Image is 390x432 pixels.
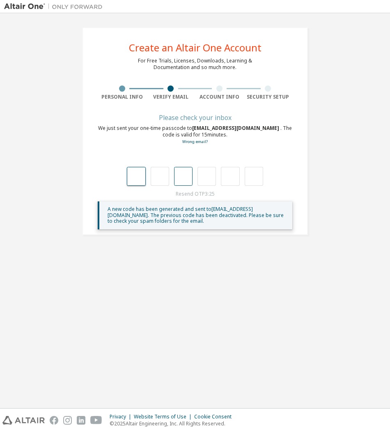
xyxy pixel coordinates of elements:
img: instagram.svg [63,416,72,425]
img: youtube.svg [90,416,102,425]
div: Please check your inbox [98,115,292,120]
div: For Free Trials, Licenses, Downloads, Learning & Documentation and so much more. [138,58,252,71]
div: Verify Email [147,94,195,100]
span: [EMAIL_ADDRESS][DOMAIN_NAME] [192,125,280,132]
p: © 2025 Altair Engineering, Inc. All Rights Reserved. [110,420,236,427]
a: Go back to the registration form [182,139,208,144]
img: Altair One [4,2,107,11]
img: facebook.svg [50,416,58,425]
div: Personal Info [98,94,147,100]
div: Account Info [195,94,244,100]
div: Security Setup [244,94,293,100]
div: Cookie Consent [194,414,236,420]
div: We just sent your one-time passcode to . The code is valid for 15 minutes. [98,125,292,145]
span: A new code has been generated and sent to [EMAIL_ADDRESS][DOMAIN_NAME] . The previous code has be... [108,206,284,224]
img: altair_logo.svg [2,416,45,425]
div: Website Terms of Use [134,414,194,420]
div: Privacy [110,414,134,420]
img: linkedin.svg [77,416,85,425]
div: Create an Altair One Account [129,43,262,53]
